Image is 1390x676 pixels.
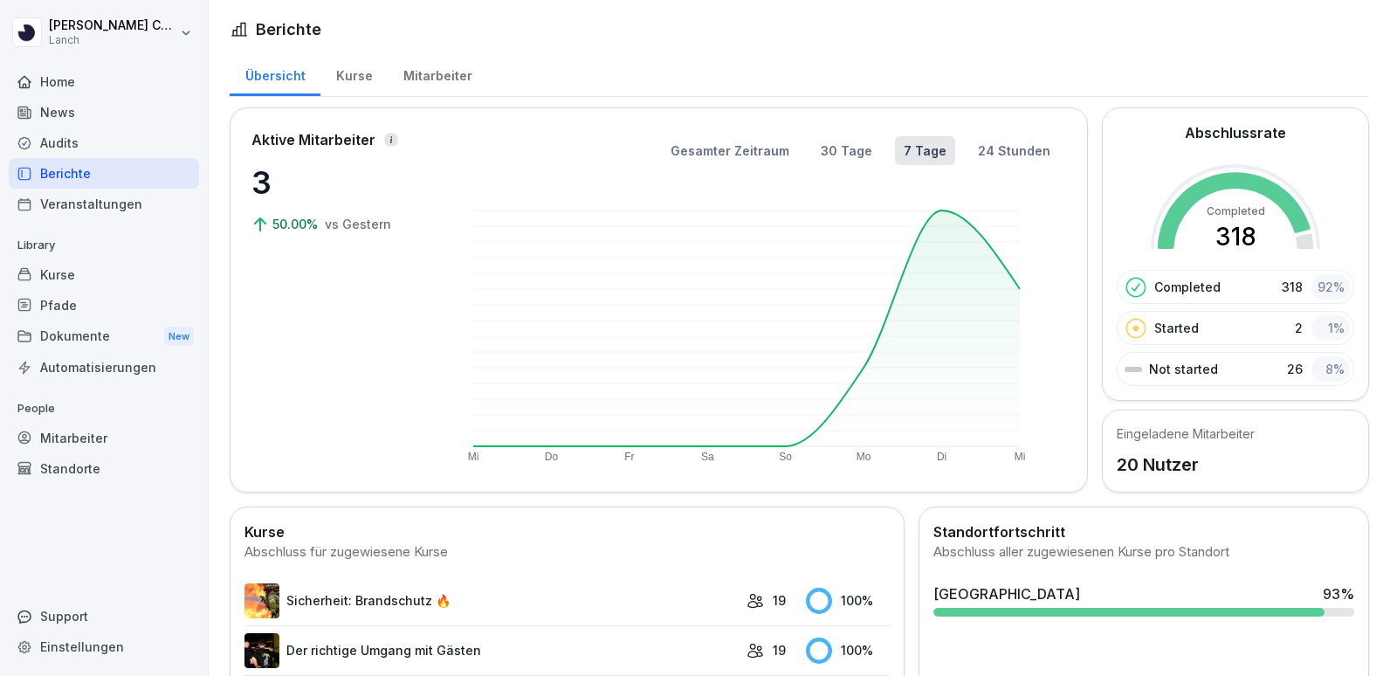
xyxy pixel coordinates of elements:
[1295,319,1303,337] p: 2
[244,633,279,668] img: exccdt3swefehl83oodrhcfl.png
[9,231,199,259] p: Library
[9,352,199,383] a: Automatisierungen
[624,451,634,463] text: Fr
[9,259,199,290] a: Kurse
[9,66,199,97] a: Home
[937,451,946,463] text: Di
[9,601,199,631] div: Support
[9,631,199,662] a: Einstellungen
[9,395,199,423] p: People
[9,97,199,128] a: News
[272,215,321,233] p: 50.00%
[9,158,199,189] a: Berichte
[468,451,479,463] text: Mi
[1015,451,1026,463] text: Mi
[244,583,738,618] a: Sicherheit: Brandschutz 🔥
[969,136,1059,165] button: 24 Stunden
[1185,122,1286,143] h2: Abschlussrate
[933,583,1080,604] div: [GEOGRAPHIC_DATA]
[320,52,388,96] a: Kurse
[9,321,199,353] div: Dokumente
[49,18,176,33] p: [PERSON_NAME] Cancillieri
[933,521,1354,542] h2: Standortfortschritt
[1323,583,1354,604] div: 93 %
[244,521,890,542] h2: Kurse
[779,451,792,463] text: So
[244,542,890,562] div: Abschluss für zugewiesene Kurse
[1154,319,1199,337] p: Started
[926,576,1361,624] a: [GEOGRAPHIC_DATA]93%
[701,451,714,463] text: Sa
[1311,315,1350,341] div: 1 %
[1117,424,1255,443] h5: Eingeladene Mitarbeiter
[164,327,194,347] div: New
[895,136,955,165] button: 7 Tage
[857,451,871,463] text: Mo
[545,451,559,463] text: Do
[773,641,786,659] p: 19
[9,290,199,321] a: Pfade
[806,588,891,614] div: 100 %
[773,591,786,610] p: 19
[1287,360,1303,378] p: 26
[1117,452,1255,478] p: 20 Nutzer
[1311,356,1350,382] div: 8 %
[1311,274,1350,300] div: 92 %
[812,136,881,165] button: 30 Tage
[9,128,199,158] a: Audits
[251,159,426,206] p: 3
[256,17,321,41] h1: Berichte
[388,52,487,96] a: Mitarbeiter
[9,321,199,353] a: DokumenteNew
[933,542,1354,562] div: Abschluss aller zugewiesenen Kurse pro Standort
[9,189,199,219] a: Veranstaltungen
[1149,360,1218,378] p: Not started
[230,52,320,96] a: Übersicht
[1154,278,1221,296] p: Completed
[325,215,391,233] p: vs Gestern
[662,136,798,165] button: Gesamter Zeitraum
[9,423,199,453] a: Mitarbeiter
[1282,278,1303,296] p: 318
[251,129,375,150] p: Aktive Mitarbeiter
[244,583,279,618] img: zzov6v7ntk26bk7mur8pz9wg.png
[806,638,891,664] div: 100 %
[49,34,176,46] p: Lanch
[9,453,199,484] a: Standorte
[244,633,738,668] a: Der richtige Umgang mit Gästen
